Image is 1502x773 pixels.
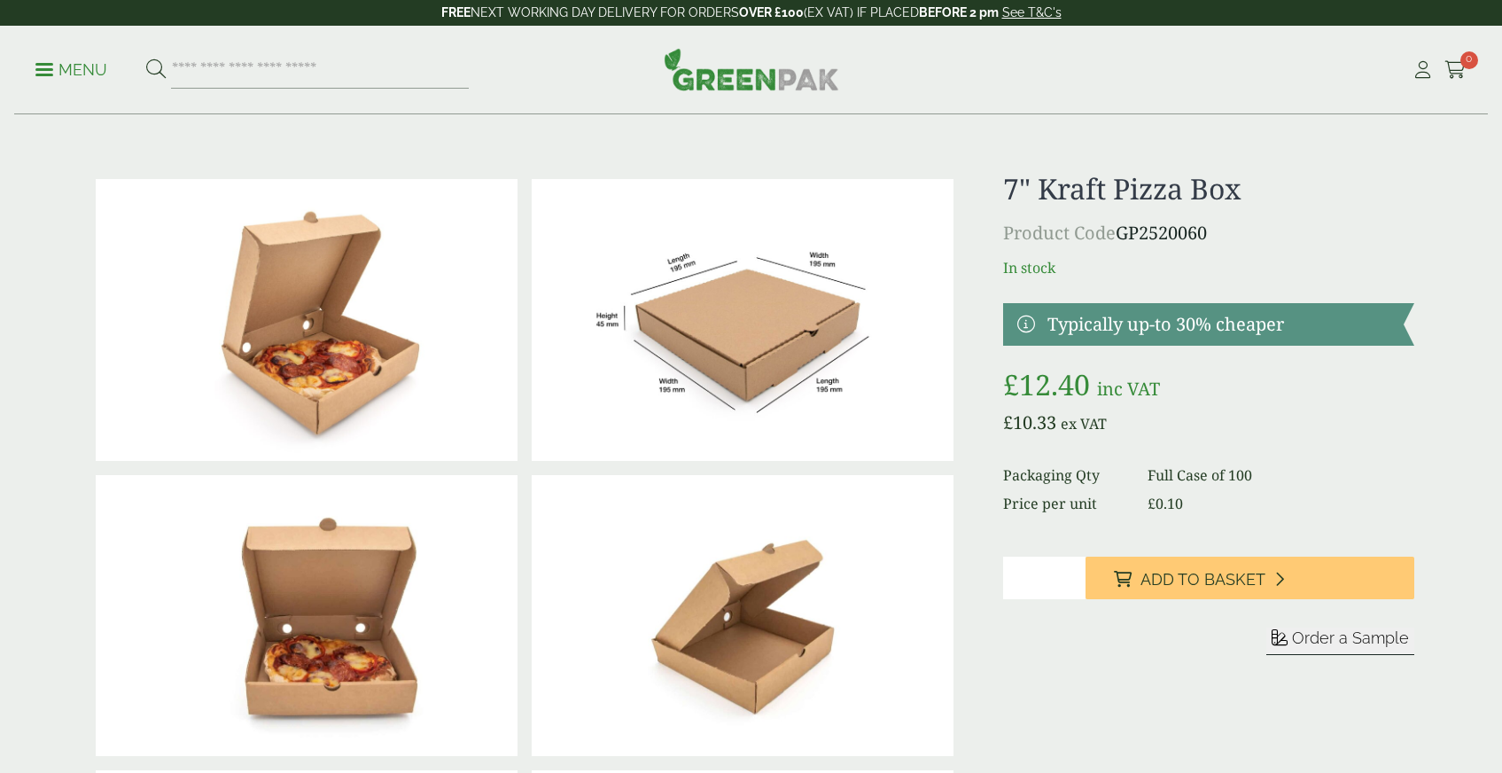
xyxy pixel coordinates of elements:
h1: 7" Kraft Pizza Box [1003,172,1413,206]
span: ex VAT [1061,414,1107,433]
i: My Account [1412,61,1434,79]
strong: OVER £100 [739,5,804,20]
a: See T&C's [1002,5,1062,20]
a: Menu [35,59,107,77]
dd: Full Case of 100 [1148,465,1413,486]
dt: Price per unit [1003,493,1126,514]
span: 0 [1460,51,1478,69]
span: £ [1003,365,1019,403]
bdi: 10.33 [1003,410,1056,434]
button: Add to Basket [1086,557,1414,599]
button: Order a Sample [1266,628,1414,655]
span: £ [1003,410,1013,434]
img: 7.6 [96,475,518,757]
span: Product Code [1003,221,1116,245]
span: inc VAT [1097,377,1160,401]
i: Cart [1444,61,1467,79]
strong: BEFORE 2 pm [919,5,999,20]
img: GreenPak Supplies [664,48,839,90]
p: In stock [1003,257,1413,278]
img: 7.5 [96,179,518,461]
span: Add to Basket [1140,570,1265,590]
span: Order a Sample [1292,629,1409,647]
dt: Packaging Qty [1003,465,1126,486]
p: GP2520060 [1003,220,1413,246]
p: Menu [35,59,107,81]
a: 0 [1444,57,1467,83]
strong: FREE [441,5,471,20]
img: 7.1 [532,475,953,757]
bdi: 0.10 [1148,494,1183,513]
span: £ [1148,494,1156,513]
img: Pizza_7in [532,179,953,461]
bdi: 12.40 [1003,365,1090,403]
